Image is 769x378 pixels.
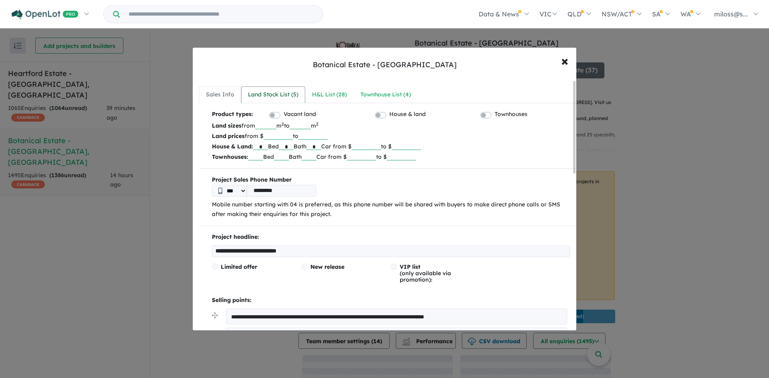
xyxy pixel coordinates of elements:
b: Townhouses: [212,153,248,160]
div: Sales Info [206,90,234,100]
span: VIP list [400,263,421,270]
b: Product types: [212,110,253,120]
label: Vacant land [284,110,316,119]
span: New release [310,263,344,270]
p: from m to m [212,120,570,131]
p: Bed Bath Car from $ to $ [212,152,570,162]
p: from $ to [212,131,570,141]
b: Project Sales Phone Number [212,175,570,185]
p: Project headline: [212,232,570,242]
sup: 2 [316,121,318,127]
img: Openlot PRO Logo White [12,10,79,20]
span: Limited offer [221,263,257,270]
img: Phone icon [218,188,222,194]
span: (only available via promotion): [400,263,451,283]
input: Try estate name, suburb, builder or developer [121,6,321,23]
p: Selling points: [212,296,570,305]
div: H&L List ( 28 ) [312,90,347,100]
b: House & Land: [212,143,253,150]
span: × [561,52,568,69]
b: Land sizes [212,122,242,129]
p: Bed Bath Car from $ to $ [212,141,570,152]
div: Land Stock List ( 5 ) [248,90,298,100]
img: drag.svg [212,312,218,318]
div: Townhouse List ( 4 ) [360,90,411,100]
span: miloss@s... [714,10,748,18]
label: Townhouses [495,110,527,119]
sup: 2 [282,121,284,127]
label: House & land [389,110,426,119]
b: Land prices [212,132,245,140]
div: Botanical Estate - [GEOGRAPHIC_DATA] [313,60,457,70]
p: Mobile number starting with 04 is preferred, as this phone number will be shared with buyers to m... [212,200,570,219]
